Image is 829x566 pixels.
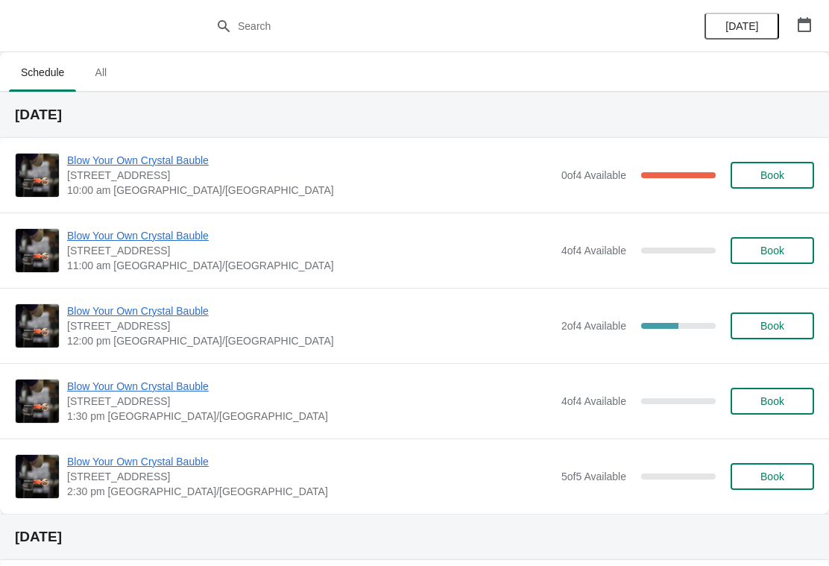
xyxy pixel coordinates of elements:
button: Book [731,312,814,339]
span: Book [760,320,784,332]
span: [STREET_ADDRESS] [67,318,554,333]
span: Book [760,245,784,257]
span: [DATE] [725,20,758,32]
button: [DATE] [705,13,779,40]
span: 4 of 4 Available [561,245,626,257]
button: Book [731,237,814,264]
span: Schedule [9,59,76,86]
span: Blow Your Own Crystal Bauble [67,228,554,243]
img: Blow Your Own Crystal Bauble | Cumbria Crystal, Canal Street, Ulverston LA12 7LB, UK | 2:30 pm Eu... [16,455,59,498]
span: 0 of 4 Available [561,169,626,181]
span: Book [760,395,784,407]
span: 2 of 4 Available [561,320,626,332]
img: Blow Your Own Crystal Bauble | Cumbria Crystal, Canal Street, Ulverston LA12 7LB, UK | 11:00 am E... [16,229,59,272]
button: Book [731,388,814,415]
span: 11:00 am [GEOGRAPHIC_DATA]/[GEOGRAPHIC_DATA] [67,258,554,273]
span: 10:00 am [GEOGRAPHIC_DATA]/[GEOGRAPHIC_DATA] [67,183,554,198]
span: 5 of 5 Available [561,471,626,482]
span: All [82,59,119,86]
span: [STREET_ADDRESS] [67,469,554,484]
span: 4 of 4 Available [561,395,626,407]
input: Search [237,13,622,40]
img: Blow Your Own Crystal Bauble | Cumbria Crystal, Canal Street, Ulverston LA12 7LB, UK | 12:00 pm E... [16,304,59,348]
button: Book [731,162,814,189]
span: Book [760,169,784,181]
span: 1:30 pm [GEOGRAPHIC_DATA]/[GEOGRAPHIC_DATA] [67,409,554,424]
span: 12:00 pm [GEOGRAPHIC_DATA]/[GEOGRAPHIC_DATA] [67,333,554,348]
span: Blow Your Own Crystal Bauble [67,454,554,469]
h2: [DATE] [15,529,814,544]
span: 2:30 pm [GEOGRAPHIC_DATA]/[GEOGRAPHIC_DATA] [67,484,554,499]
button: Book [731,463,814,490]
img: Blow Your Own Crystal Bauble | Cumbria Crystal, Canal Street, Ulverston LA12 7LB, UK | 10:00 am E... [16,154,59,197]
span: Blow Your Own Crystal Bauble [67,379,554,394]
span: [STREET_ADDRESS] [67,394,554,409]
span: Blow Your Own Crystal Bauble [67,153,554,168]
span: [STREET_ADDRESS] [67,168,554,183]
span: [STREET_ADDRESS] [67,243,554,258]
span: Book [760,471,784,482]
img: Blow Your Own Crystal Bauble | Cumbria Crystal, Canal Street, Ulverston LA12 7LB, UK | 1:30 pm Eu... [16,380,59,423]
span: Blow Your Own Crystal Bauble [67,304,554,318]
h2: [DATE] [15,107,814,122]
